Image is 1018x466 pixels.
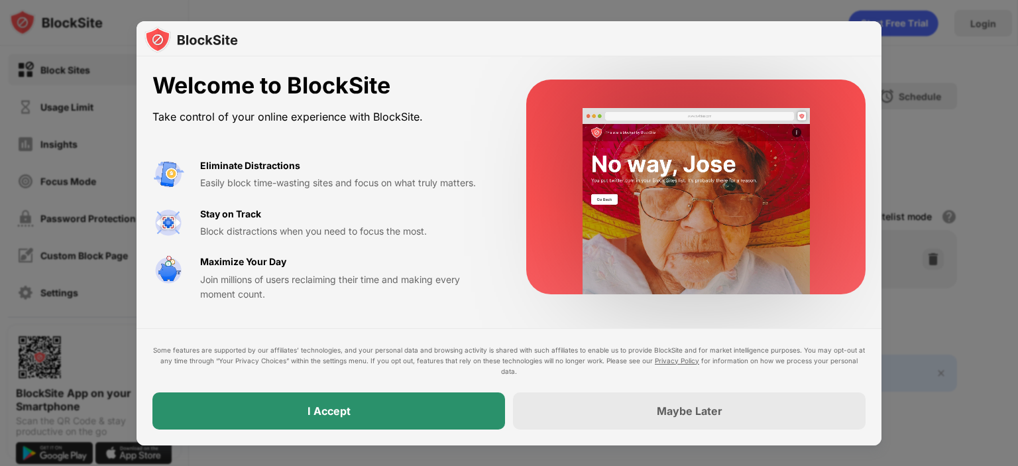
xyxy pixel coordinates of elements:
div: Take control of your online experience with BlockSite. [152,107,494,127]
img: logo-blocksite.svg [144,27,238,53]
img: value-focus.svg [152,207,184,239]
div: Maybe Later [657,404,722,418]
div: Easily block time-wasting sites and focus on what truly matters. [200,176,494,190]
div: Some features are supported by our affiliates’ technologies, and your personal data and browsing ... [152,345,866,377]
img: value-avoid-distractions.svg [152,158,184,190]
div: Maximize Your Day [200,255,286,269]
div: Block distractions when you need to focus the most. [200,224,494,239]
a: Privacy Policy [655,357,699,365]
div: Join millions of users reclaiming their time and making every moment count. [200,272,494,302]
div: Welcome to BlockSite [152,72,494,99]
div: Eliminate Distractions [200,158,300,173]
img: value-safe-time.svg [152,255,184,286]
div: I Accept [308,404,351,418]
div: Stay on Track [200,207,261,221]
